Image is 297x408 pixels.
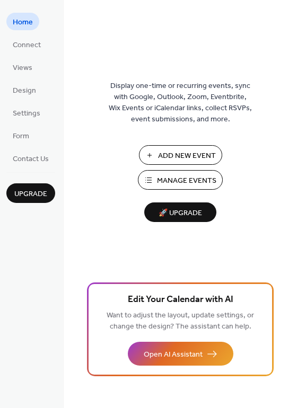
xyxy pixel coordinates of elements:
[13,154,49,165] span: Contact Us
[151,206,210,220] span: 🚀 Upgrade
[13,108,40,119] span: Settings
[107,308,254,334] span: Want to adjust the layout, update settings, or change the design? The assistant can help.
[6,127,36,144] a: Form
[6,36,47,53] a: Connect
[138,170,223,190] button: Manage Events
[128,342,233,366] button: Open AI Assistant
[139,145,222,165] button: Add New Event
[13,40,41,51] span: Connect
[109,81,252,125] span: Display one-time or recurring events, sync with Google, Outlook, Zoom, Eventbrite, Wix Events or ...
[6,183,55,203] button: Upgrade
[13,17,33,28] span: Home
[6,149,55,167] a: Contact Us
[144,349,203,360] span: Open AI Assistant
[144,202,216,222] button: 🚀 Upgrade
[128,292,233,307] span: Edit Your Calendar with AI
[13,131,29,142] span: Form
[158,150,216,162] span: Add New Event
[157,175,216,187] span: Manage Events
[6,104,47,121] a: Settings
[6,81,42,99] a: Design
[14,189,47,200] span: Upgrade
[6,13,39,30] a: Home
[13,85,36,96] span: Design
[13,63,32,74] span: Views
[6,58,39,76] a: Views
